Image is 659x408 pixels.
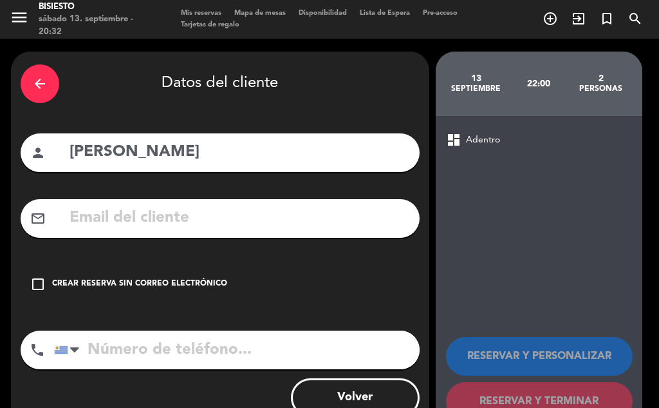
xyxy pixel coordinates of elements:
[570,73,632,84] div: 2
[30,342,45,358] i: phone
[446,132,461,148] span: dashboard
[39,1,155,14] div: Bisiesto
[32,76,48,92] i: arrow_back
[445,84,508,94] div: septiembre
[174,10,228,17] span: Mis reservas
[466,133,500,148] span: Adentro
[55,331,84,369] div: Uruguay: +598
[543,11,558,26] i: add_circle_outline
[21,61,420,106] div: Datos del cliente
[54,331,420,369] input: Número de teléfono...
[353,10,416,17] span: Lista de Espera
[416,10,464,17] span: Pre-acceso
[571,11,586,26] i: exit_to_app
[30,277,46,292] i: check_box_outline_blank
[228,10,292,17] span: Mapa de mesas
[445,73,508,84] div: 13
[507,61,570,106] div: 22:00
[10,8,29,32] button: menu
[627,11,643,26] i: search
[68,205,410,231] input: Email del cliente
[30,145,46,160] i: person
[599,11,615,26] i: turned_in_not
[446,337,633,376] button: RESERVAR Y PERSONALIZAR
[39,13,155,38] div: sábado 13. septiembre - 20:32
[68,139,410,166] input: Nombre del cliente
[30,211,46,226] i: mail_outline
[174,21,246,28] span: Tarjetas de regalo
[292,10,353,17] span: Disponibilidad
[52,278,227,291] div: Crear reserva sin correo electrónico
[570,84,632,94] div: personas
[10,8,29,27] i: menu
